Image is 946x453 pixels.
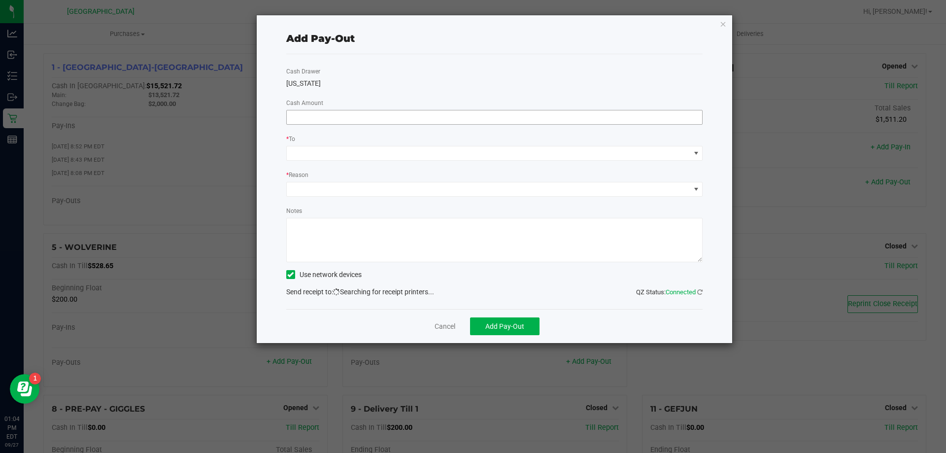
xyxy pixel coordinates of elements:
a: Cancel [435,321,455,332]
label: Cash Drawer [286,67,320,76]
iframe: Resource center unread badge [29,373,41,384]
span: Cash Amount [286,100,323,106]
button: Add Pay-Out [470,317,540,335]
span: QZ Status: [636,288,703,296]
label: Use network devices [286,270,362,280]
span: Send receipt to: [286,288,333,296]
div: Add Pay-Out [286,31,355,46]
label: Reason [286,171,308,179]
label: To [286,135,295,143]
span: Connected [666,288,696,296]
span: Add Pay-Out [485,322,524,330]
div: [US_STATE] [286,78,703,89]
span: Searching for receipt printers... [333,288,434,296]
iframe: Resource center [10,374,39,404]
label: Notes [286,207,302,215]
